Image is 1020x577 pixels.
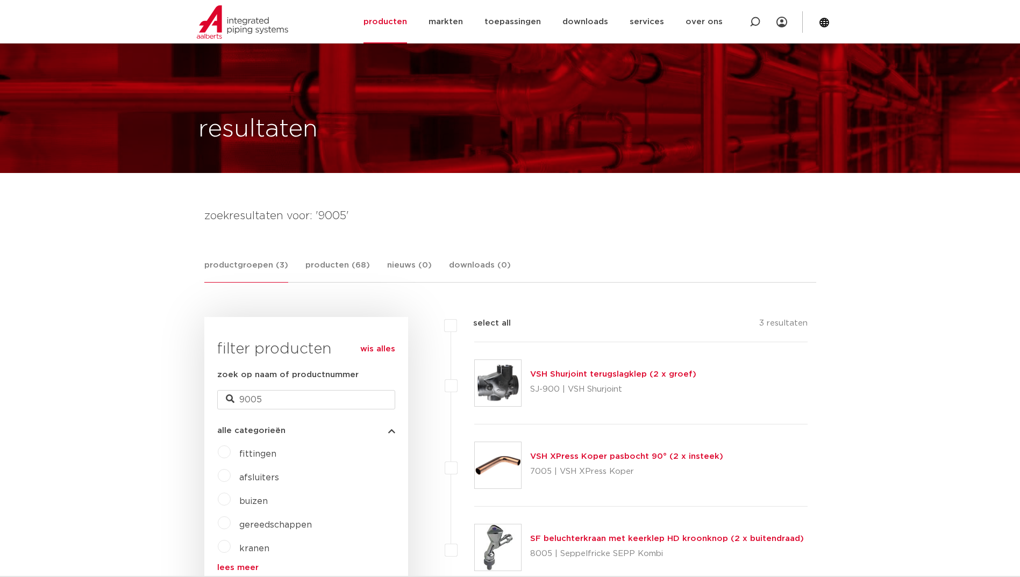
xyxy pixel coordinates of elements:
img: Thumbnail for SF beluchterkraan met keerklep HD kroonknop (2 x buitendraad) [475,524,521,571]
a: SF beluchterkraan met keerklep HD kroonknop (2 x buitendraad) [530,535,804,543]
label: zoek op naam of productnummer [217,369,359,381]
a: afsluiters [239,473,279,482]
a: gereedschappen [239,521,312,529]
a: VSH XPress Koper pasbocht 90° (2 x insteek) [530,452,723,460]
a: kranen [239,544,269,553]
a: lees meer [217,564,395,572]
h3: filter producten [217,338,395,360]
h1: resultaten [198,112,318,147]
img: Thumbnail for VSH XPress Koper pasbocht 90° (2 x insteek) [475,442,521,488]
button: alle categorieën [217,427,395,435]
h4: zoekresultaten voor: '9005' [204,207,816,225]
a: VSH Shurjoint terugslagklep (2 x groef) [530,370,696,378]
span: alle categorieën [217,427,286,435]
p: SJ-900 | VSH Shurjoint [530,381,696,398]
input: zoeken [217,390,395,409]
a: buizen [239,497,268,506]
a: productgroepen (3) [204,259,288,283]
p: 3 resultaten [759,317,808,334]
a: wis alles [360,343,395,356]
p: 7005 | VSH XPress Koper [530,463,723,480]
a: nieuws (0) [387,259,432,282]
a: producten (68) [305,259,370,282]
p: 8005 | Seppelfricke SEPP Kombi [530,545,804,562]
a: fittingen [239,450,276,458]
label: select all [457,317,511,330]
img: Thumbnail for VSH Shurjoint terugslagklep (2 x groef) [475,360,521,406]
a: downloads (0) [449,259,511,282]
